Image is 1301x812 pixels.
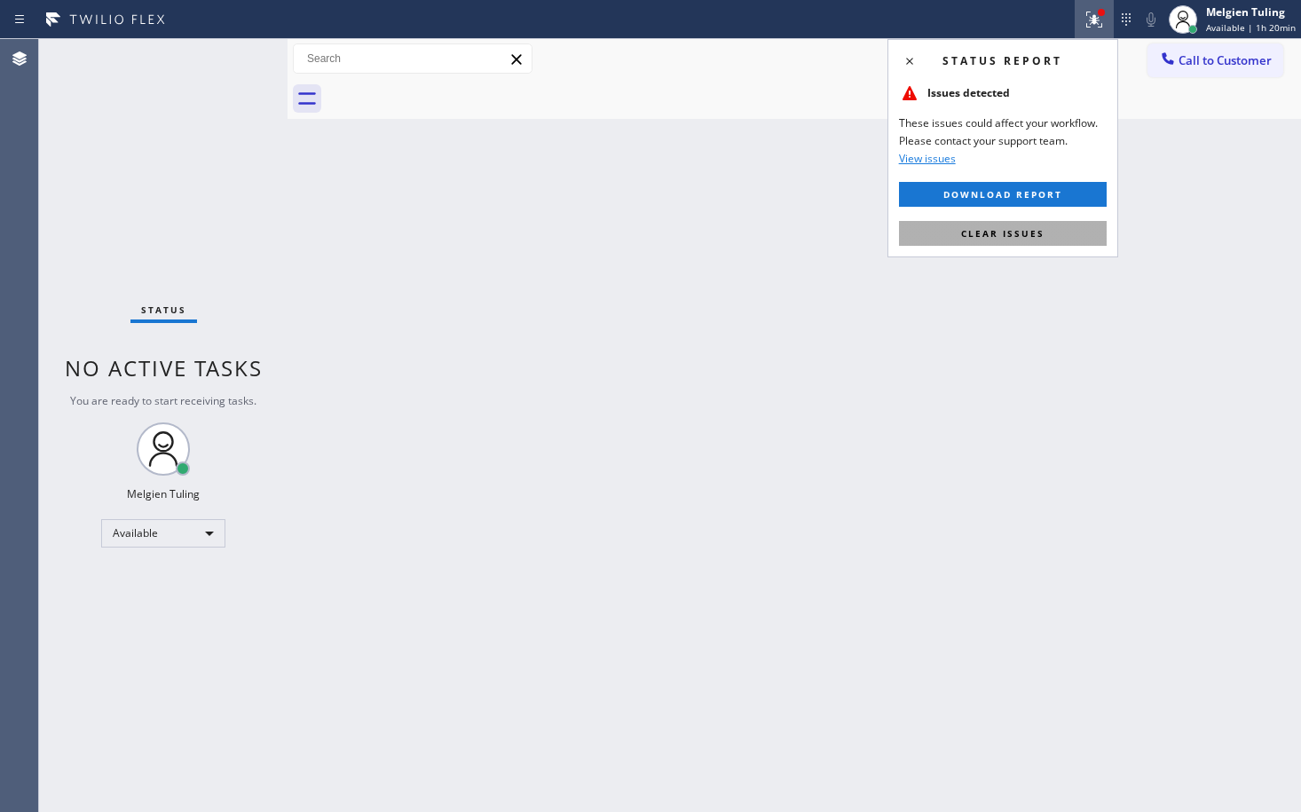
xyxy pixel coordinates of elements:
[294,44,532,73] input: Search
[1206,4,1296,20] div: Melgien Tuling
[141,304,186,316] span: Status
[70,393,256,408] span: You are ready to start receiving tasks.
[1139,7,1163,32] button: Mute
[1147,43,1283,77] button: Call to Customer
[1179,52,1272,68] span: Call to Customer
[1206,21,1296,34] span: Available | 1h 20min
[65,353,263,382] span: No active tasks
[101,519,225,548] div: Available
[127,486,200,501] div: Melgien Tuling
